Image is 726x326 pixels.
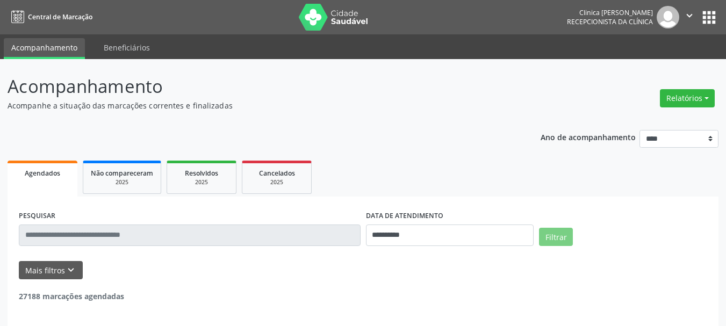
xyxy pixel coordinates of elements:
button:  [679,6,700,28]
div: 2025 [175,178,228,186]
div: Clinica [PERSON_NAME] [567,8,653,17]
i: keyboard_arrow_down [65,264,77,276]
p: Acompanhamento [8,73,505,100]
span: Não compareceram [91,169,153,178]
label: DATA DE ATENDIMENTO [366,208,443,224]
span: Resolvidos [185,169,218,178]
span: Cancelados [259,169,295,178]
button: Mais filtroskeyboard_arrow_down [19,261,83,280]
button: apps [700,8,718,27]
i:  [684,10,695,21]
div: 2025 [91,178,153,186]
strong: 27188 marcações agendadas [19,291,124,301]
span: Agendados [25,169,60,178]
a: Beneficiários [96,38,157,57]
p: Ano de acompanhamento [541,130,636,143]
button: Relatórios [660,89,715,107]
p: Acompanhe a situação das marcações correntes e finalizadas [8,100,505,111]
img: img [657,6,679,28]
span: Central de Marcação [28,12,92,21]
div: 2025 [250,178,304,186]
label: PESQUISAR [19,208,55,224]
a: Central de Marcação [8,8,92,26]
button: Filtrar [539,228,573,246]
a: Acompanhamento [4,38,85,59]
span: Recepcionista da clínica [567,17,653,26]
